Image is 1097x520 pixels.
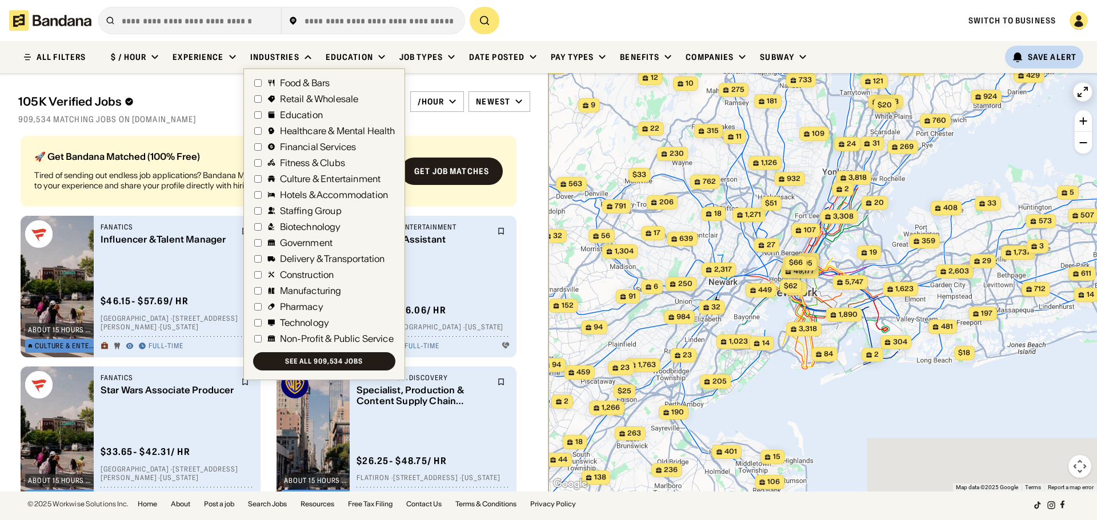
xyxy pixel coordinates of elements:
[551,52,594,62] div: Pay Types
[18,131,530,491] div: grid
[703,177,716,187] span: 762
[671,408,684,417] span: 190
[399,52,443,62] div: Job Types
[839,310,858,320] span: 1,890
[872,139,880,148] span: 31
[987,199,996,208] span: 33
[280,126,395,135] div: Healthcare & Mental Health
[281,371,309,398] img: Warner Bros. Discovery logo
[280,158,345,167] div: Fitness & Clubs
[469,52,525,62] div: Date Posted
[784,281,798,290] span: $62
[943,203,958,213] span: 408
[948,267,969,276] span: 2,603
[767,96,777,106] span: 181
[551,477,589,491] a: Open this area in Google Maps (opens a new window)
[670,149,684,159] span: 230
[18,95,385,108] div: 105K Verified Jobs
[101,465,254,482] div: [GEOGRAPHIC_DATA] · [STREET_ADDRESS][PERSON_NAME] · [US_STATE]
[874,198,884,208] span: 20
[618,386,631,395] span: $25
[149,342,183,351] div: Full-time
[982,256,991,266] span: 29
[650,124,659,134] span: 22
[418,96,445,107] div: /hour
[956,484,1018,490] span: Map data ©2025 Google
[280,254,385,263] div: Delivery & Transportation
[895,284,914,294] span: 1,623
[1081,269,1091,279] span: 611
[627,429,641,438] span: 263
[773,452,780,462] span: 15
[34,152,391,161] div: 🚀 Get Bandana Matched (100% Free)
[615,201,626,211] span: 791
[799,324,817,334] span: 3,318
[280,238,333,247] div: Government
[638,360,656,370] span: 1,763
[101,373,234,382] div: Fanatics
[138,501,157,507] a: Home
[678,279,692,289] span: 250
[414,167,489,175] div: Get job matches
[173,52,223,62] div: Experience
[632,170,646,179] span: $33
[620,52,659,62] div: Benefits
[594,323,603,332] span: 94
[765,199,777,207] span: $51
[357,455,447,467] div: $ 26.25 - $48.75 / hr
[280,318,330,327] div: Technology
[594,473,606,482] span: 138
[357,385,490,406] div: Specialist, Production & Content Supply Chain Procurement
[714,209,722,219] span: 18
[878,100,892,109] span: $20
[615,247,634,256] span: 1,304
[789,258,803,267] span: $66
[280,190,389,199] div: Hotels & Accommodation
[654,228,660,238] span: 17
[552,360,561,370] span: 94
[873,76,883,86] span: 121
[1014,248,1031,257] span: 1,737
[280,334,394,343] div: Non-Profit & Public Service
[870,248,877,257] span: 19
[27,501,129,507] div: © 2025 Workwise Solutions Inc.
[731,85,744,95] span: 275
[280,286,342,295] div: Manufacturing
[285,358,363,365] div: See all 909,534 jobs
[941,322,953,332] span: 481
[280,78,330,87] div: Food & Bars
[676,312,690,322] span: 984
[576,368,590,377] span: 459
[564,397,568,406] span: 2
[551,477,589,491] img: Google
[968,15,1056,26] a: Switch to Business
[1068,455,1091,478] button: Map camera controls
[824,349,833,359] span: 84
[284,477,350,484] div: about 15 hours ago
[601,231,610,241] span: 56
[787,174,800,184] span: 932
[651,73,658,83] span: 12
[25,371,53,398] img: Fanatics logo
[553,231,562,241] span: 32
[476,96,510,107] div: Newest
[729,337,748,346] span: 1,023
[714,265,732,275] span: 2,317
[28,477,94,484] div: about 15 hours ago
[1025,484,1041,490] a: Terms (opens in new tab)
[922,236,935,246] span: 359
[28,326,94,333] div: about 15 hours ago
[810,255,815,265] span: 2
[280,206,342,215] div: Staffing Group
[101,385,234,396] div: Star Wars Associate Producer
[1026,71,1040,80] span: 429
[844,184,849,194] span: 2
[280,174,381,183] div: Culture & Entertainment
[18,114,530,124] div: 909,534 matching jobs on [DOMAIN_NAME]
[893,337,907,347] span: 304
[1048,484,1094,490] a: Report a map error
[530,501,576,507] a: Privacy Policy
[767,477,780,487] span: 106
[760,52,794,62] div: Subway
